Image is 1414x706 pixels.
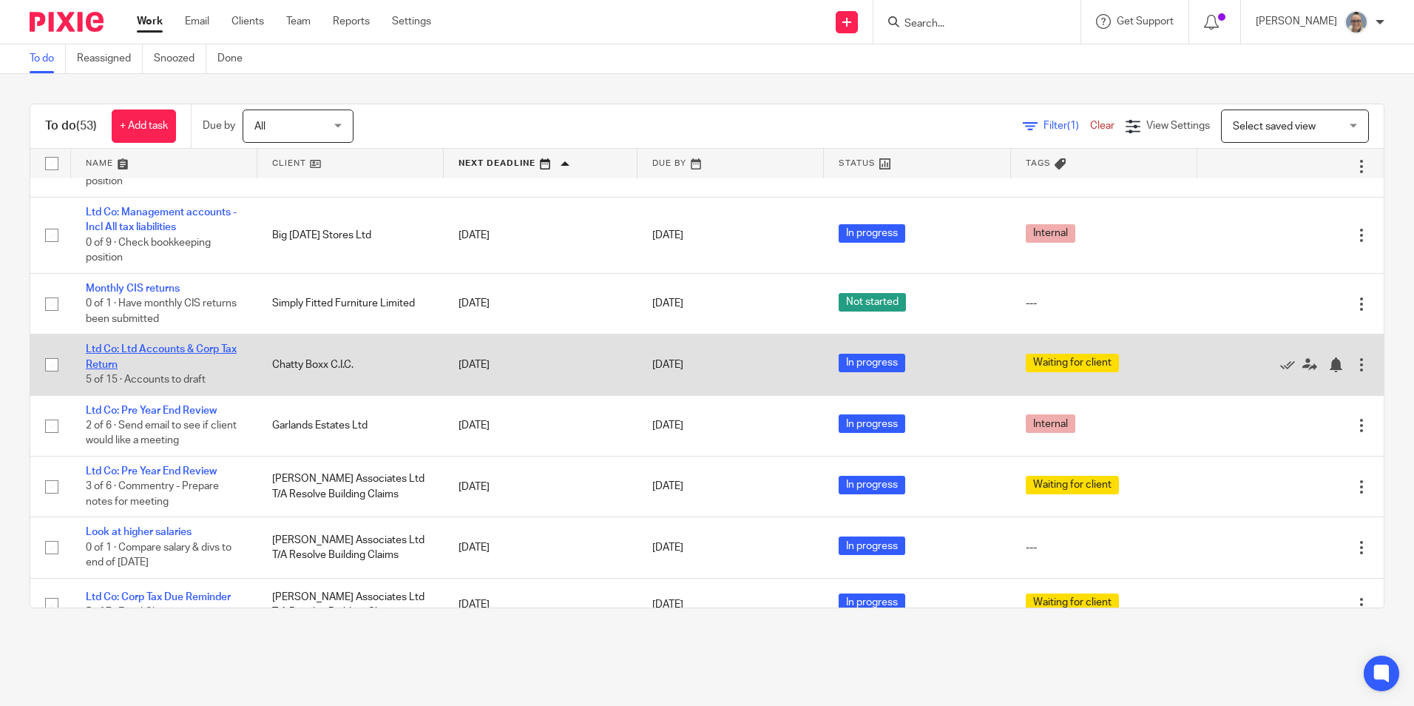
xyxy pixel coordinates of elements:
span: All [254,121,265,132]
span: [DATE] [652,420,683,431]
span: In progress [839,594,905,612]
td: [DATE] [444,578,637,631]
span: Select saved view [1233,121,1316,132]
span: Internal [1026,224,1075,243]
span: In progress [839,354,905,372]
span: [DATE] [652,360,683,370]
a: Done [217,44,254,73]
span: 3 of 6 · Commentry - Prepare notes for meeting [86,482,219,508]
a: + Add task [112,110,176,143]
img: Pixie [30,12,104,32]
span: Waiting for client [1026,354,1119,372]
span: Waiting for client [1026,594,1119,612]
a: Snoozed [154,44,206,73]
td: [DATE] [444,334,637,395]
span: 0 of 8 · Check bookkeeping position [86,161,211,187]
a: To do [30,44,66,73]
td: [DATE] [444,395,637,456]
a: Work [137,14,163,29]
td: [DATE] [444,456,637,517]
span: View Settings [1146,121,1210,131]
a: Team [286,14,311,29]
span: 0 of 1 · Compare salary & divs to end of [DATE] [86,542,231,568]
span: Not started [839,293,906,312]
span: In progress [839,224,905,243]
div: --- [1026,296,1183,311]
td: [DATE] [444,517,637,578]
span: 0 of 1 · Have monthly CIS returns been submitted [86,298,237,324]
span: [DATE] [652,299,683,309]
input: Search [903,18,1036,31]
span: Internal [1026,414,1075,433]
span: Filter [1043,121,1090,131]
span: 2 of 6 · Send email to see if client would like a meeting [86,420,237,446]
a: Reports [333,14,370,29]
span: In progress [839,414,905,433]
a: Ltd Co: Management accounts - Incl All tax liabilities [86,207,237,232]
span: 5 of 15 · Accounts to draft [86,374,206,385]
p: Due by [203,118,235,133]
span: In progress [839,476,905,494]
td: [PERSON_NAME] Associates Ltd T/A Resolve Building Claims [257,456,444,517]
span: [DATE] [652,230,683,241]
a: Clients [231,14,264,29]
a: Mark as done [1280,357,1302,372]
span: [DATE] [652,482,683,492]
a: Ltd Co: Corp Tax Due Reminder [86,592,231,602]
span: [DATE] [652,599,683,610]
td: [PERSON_NAME] Associates Ltd T/A Resolve Building Claims [257,517,444,578]
a: Ltd Co: Ltd Accounts & Corp Tax Return [86,344,237,369]
td: Simply Fitted Furniture Limited [257,273,444,334]
td: Garlands Estates Ltd [257,395,444,456]
a: Ltd Co: Pre Year End Review [86,466,217,477]
td: [DATE] [444,198,637,274]
a: Monthly CIS returns [86,283,180,294]
td: Chatty Boxx C.I.C. [257,334,444,395]
span: Waiting for client [1026,476,1119,494]
span: (1) [1067,121,1079,131]
a: Ltd Co: Pre Year End Review [86,406,217,416]
td: [DATE] [444,273,637,334]
a: Email [185,14,209,29]
a: Reassigned [77,44,143,73]
td: Big [DATE] Stores Ltd [257,198,444,274]
span: Tags [1026,159,1051,167]
a: Settings [392,14,431,29]
a: Clear [1090,121,1114,131]
td: [PERSON_NAME] Associates Ltd T/A Resolve Building Claims [257,578,444,631]
span: (53) [76,120,97,132]
img: Website%20Headshot.png [1344,10,1368,34]
div: --- [1026,540,1183,555]
span: [DATE] [652,542,683,553]
p: [PERSON_NAME] [1256,14,1337,29]
h1: To do [45,118,97,134]
span: Get Support [1117,16,1174,27]
span: 5 of 7 · Email Client [86,607,172,617]
span: 0 of 9 · Check bookkeeping position [86,238,211,263]
span: In progress [839,537,905,555]
a: Look at higher salaries [86,527,192,537]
